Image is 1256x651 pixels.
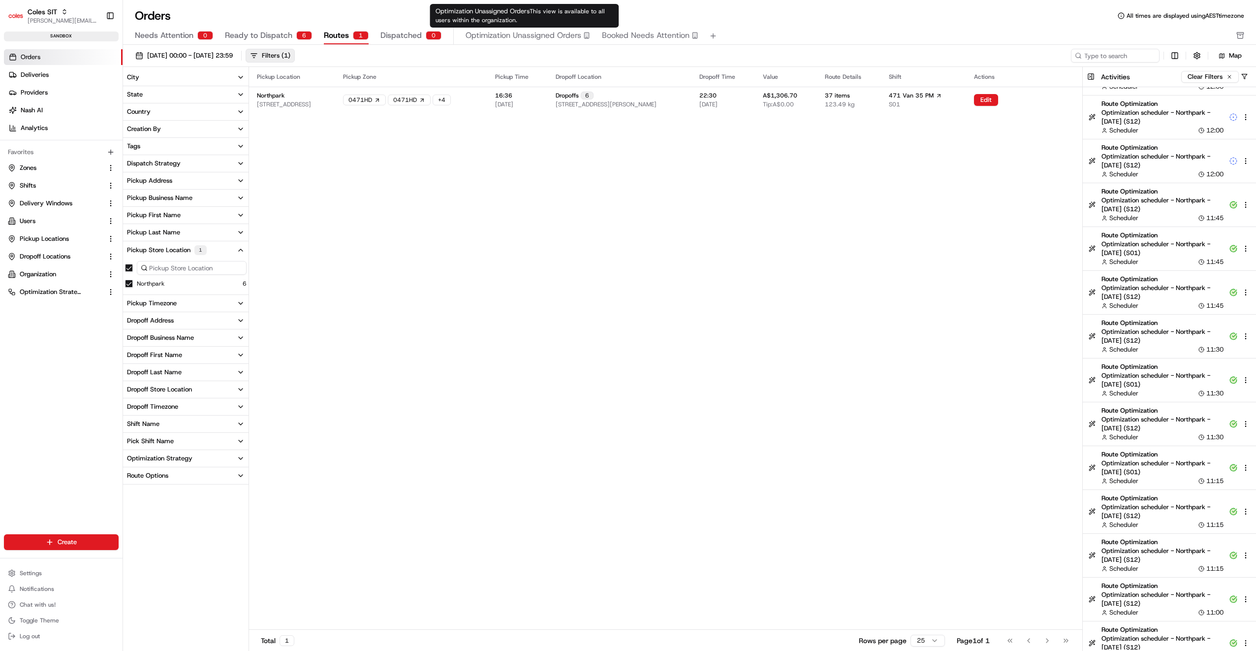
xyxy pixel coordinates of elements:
[127,368,182,377] div: Dropoff Last Name
[4,614,119,627] button: Toggle Theme
[1206,477,1224,486] span: 11:15
[123,190,249,206] button: Pickup Business Name
[1109,521,1138,529] span: Scheduler
[28,7,57,17] button: Coles SIT
[4,178,119,194] button: Shifts
[4,144,119,160] div: Favorites
[4,85,123,100] a: Providers
[1109,170,1138,179] span: Scheduler
[127,245,207,255] div: Pickup Store Location
[257,92,284,99] span: Northpark
[1101,275,1224,284] span: Route Optimization
[8,217,103,226] a: Users
[147,51,233,60] span: [DATE] 00:00 - [DATE] 23:59
[763,73,809,81] div: Value
[20,181,36,190] span: Shifts
[262,51,290,60] div: Filters
[137,261,247,275] input: Pickup Store Location
[324,30,349,41] span: Routes
[1101,433,1138,442] button: Scheduler
[123,224,249,241] button: Pickup Last Name
[1101,582,1224,590] span: Route Optimization
[1101,319,1224,327] span: Route Optimization
[4,32,119,41] div: sandbox
[127,176,172,185] div: Pickup Address
[4,160,119,176] button: Zones
[763,100,794,108] span: Tip: A$0.00
[825,92,850,99] span: 37 items
[243,280,247,288] span: 6
[137,280,164,288] label: Northpark
[1101,187,1224,196] span: Route Optimization
[1101,345,1138,354] button: Scheduler
[825,100,874,108] span: 123.49 kg
[1101,503,1224,521] span: Optimization scheduler - Northpark - [DATE] (S12)
[426,31,441,40] div: 0
[1101,521,1138,529] button: Scheduler
[957,636,990,646] div: Page 1 of 1
[1206,258,1224,266] span: 11:45
[1101,564,1138,573] button: Scheduler
[20,252,70,261] span: Dropoff Locations
[123,69,249,86] button: City
[33,103,125,111] div: We're available if you need us!
[123,86,249,103] button: State
[257,73,327,81] div: Pickup Location
[123,295,249,312] button: Pickup Timezone
[131,49,237,63] button: [DATE] 00:00 - [DATE] 23:59
[8,163,103,172] a: Zones
[4,266,119,282] button: Organization
[10,94,28,111] img: 1736555255976-a54dd68f-1ca7-489b-9aae-adbdc363a1c4
[380,30,422,41] span: Dispatched
[28,17,98,25] button: [PERSON_NAME][EMAIL_ADDRESS][PERSON_NAME][PERSON_NAME][DOMAIN_NAME]
[1101,258,1138,266] button: Scheduler
[556,92,579,99] span: Dropoffs
[1101,152,1224,170] span: Optimization scheduler - Northpark - [DATE] (S12)
[974,73,1074,81] div: Actions
[127,420,159,428] div: Shift Name
[127,73,139,82] div: City
[33,94,161,103] div: Start new chat
[1101,214,1138,223] button: Scheduler
[1109,389,1138,398] span: Scheduler
[21,53,40,62] span: Orders
[1101,625,1224,634] span: Route Optimization
[353,31,369,40] div: 1
[1101,590,1224,608] span: Optimization scheduler - Northpark - [DATE] (S12)
[495,92,512,99] span: 16:36
[4,566,119,580] button: Settings
[20,632,40,640] span: Log out
[1071,49,1160,63] input: Type to search
[1109,433,1138,442] span: Scheduler
[433,95,451,105] button: +4
[127,333,194,342] div: Dropoff Business Name
[1206,608,1224,617] span: 11:00
[1206,126,1224,135] span: 12:00
[123,121,249,137] button: Creation By
[20,288,82,296] span: Optimization Strategy
[763,92,797,99] span: A$1,306.70
[20,585,54,593] span: Notifications
[1109,258,1138,266] span: Scheduler
[127,211,181,220] div: Pickup First Name
[20,142,75,152] span: Knowledge Base
[1101,389,1138,398] button: Scheduler
[859,636,907,646] p: Rows per page
[1101,301,1138,310] button: Scheduler
[127,402,178,411] div: Dropoff Timezone
[123,312,249,329] button: Dropoff Address
[8,199,103,208] a: Delivery Windows
[4,120,123,136] a: Analytics
[20,234,69,243] span: Pickup Locations
[26,63,162,73] input: Clear
[123,155,249,172] button: Dispatch Strategy
[4,284,119,300] button: Optimization Strategy
[4,534,119,550] button: Create
[20,199,72,208] span: Delivery Windows
[280,635,294,646] div: 1
[123,103,249,120] button: Country
[194,245,207,255] div: 1
[343,73,479,81] div: Pickup Zone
